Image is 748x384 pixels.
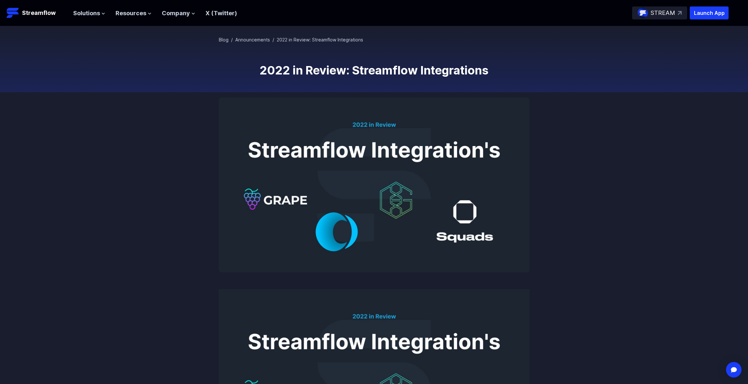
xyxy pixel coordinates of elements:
div: Open Intercom Messenger [726,362,742,378]
a: Blog [219,37,229,42]
a: Announcements [235,37,270,42]
button: Launch App [690,6,729,19]
span: 2022 in Review: Streamflow Integrations [277,37,363,42]
img: 2022 in Review: Streamflow Integrations [219,97,530,272]
a: Streamflow [6,6,67,19]
img: Streamflow Logo [6,6,19,19]
span: Resources [116,9,146,18]
button: Resources [116,9,151,18]
a: STREAM [632,6,687,19]
button: Solutions [73,9,105,18]
a: X (Twitter) [206,10,237,17]
span: Solutions [73,9,100,18]
p: Streamflow [22,8,56,17]
span: / [231,37,233,42]
p: STREAM [651,8,675,18]
span: Company [162,9,190,18]
span: / [273,37,274,42]
button: Company [162,9,195,18]
img: top-right-arrow.svg [678,11,682,15]
h1: 2022 in Review: Streamflow Integrations [219,64,530,77]
img: streamflow-logo-circle.png [638,8,648,18]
